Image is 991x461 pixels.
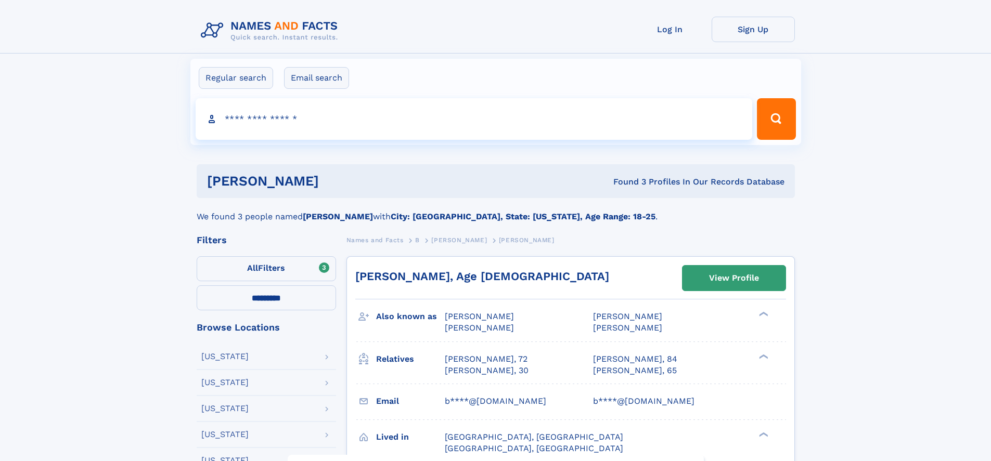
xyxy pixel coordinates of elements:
[303,212,373,221] b: [PERSON_NAME]
[499,236,555,244] span: [PERSON_NAME]
[415,233,420,246] a: B
[445,353,527,365] a: [PERSON_NAME], 72
[376,392,445,410] h3: Email
[201,378,249,387] div: [US_STATE]
[196,98,753,140] input: search input
[391,212,655,221] b: City: [GEOGRAPHIC_DATA], State: [US_STATE], Age Range: 18-25
[346,233,404,246] a: Names and Facts
[593,311,662,321] span: [PERSON_NAME]
[712,17,795,42] a: Sign Up
[628,17,712,42] a: Log In
[197,323,336,332] div: Browse Locations
[445,311,514,321] span: [PERSON_NAME]
[709,266,759,290] div: View Profile
[445,365,529,376] a: [PERSON_NAME], 30
[593,365,677,376] a: [PERSON_NAME], 65
[376,428,445,446] h3: Lived in
[284,67,349,89] label: Email search
[593,353,677,365] a: [PERSON_NAME], 84
[201,352,249,361] div: [US_STATE]
[197,198,795,223] div: We found 3 people named with .
[466,176,784,188] div: Found 3 Profiles In Our Records Database
[197,235,336,245] div: Filters
[756,311,769,318] div: ❯
[445,432,623,442] span: [GEOGRAPHIC_DATA], [GEOGRAPHIC_DATA]
[757,98,795,140] button: Search Button
[197,256,336,281] label: Filters
[201,430,249,439] div: [US_STATE]
[415,236,420,244] span: B
[201,404,249,413] div: [US_STATE]
[445,323,514,333] span: [PERSON_NAME]
[376,350,445,368] h3: Relatives
[199,67,273,89] label: Regular search
[197,17,346,45] img: Logo Names and Facts
[376,308,445,325] h3: Also known as
[756,431,769,438] div: ❯
[431,236,487,244] span: [PERSON_NAME]
[593,323,662,333] span: [PERSON_NAME]
[756,353,769,360] div: ❯
[431,233,487,246] a: [PERSON_NAME]
[355,270,609,283] a: [PERSON_NAME], Age [DEMOGRAPHIC_DATA]
[247,263,258,273] span: All
[683,266,786,291] a: View Profile
[207,175,466,188] h1: [PERSON_NAME]
[445,443,623,453] span: [GEOGRAPHIC_DATA], [GEOGRAPHIC_DATA]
